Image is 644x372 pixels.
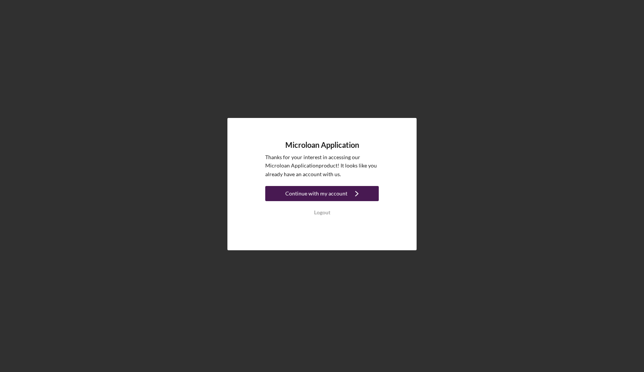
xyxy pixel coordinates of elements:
[285,141,359,149] h4: Microloan Application
[314,205,330,220] div: Logout
[265,205,379,220] button: Logout
[265,153,379,178] p: Thanks for your interest in accessing our Microloan Application product! It looks like you alread...
[265,186,379,201] button: Continue with my account
[285,186,347,201] div: Continue with my account
[265,186,379,203] a: Continue with my account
